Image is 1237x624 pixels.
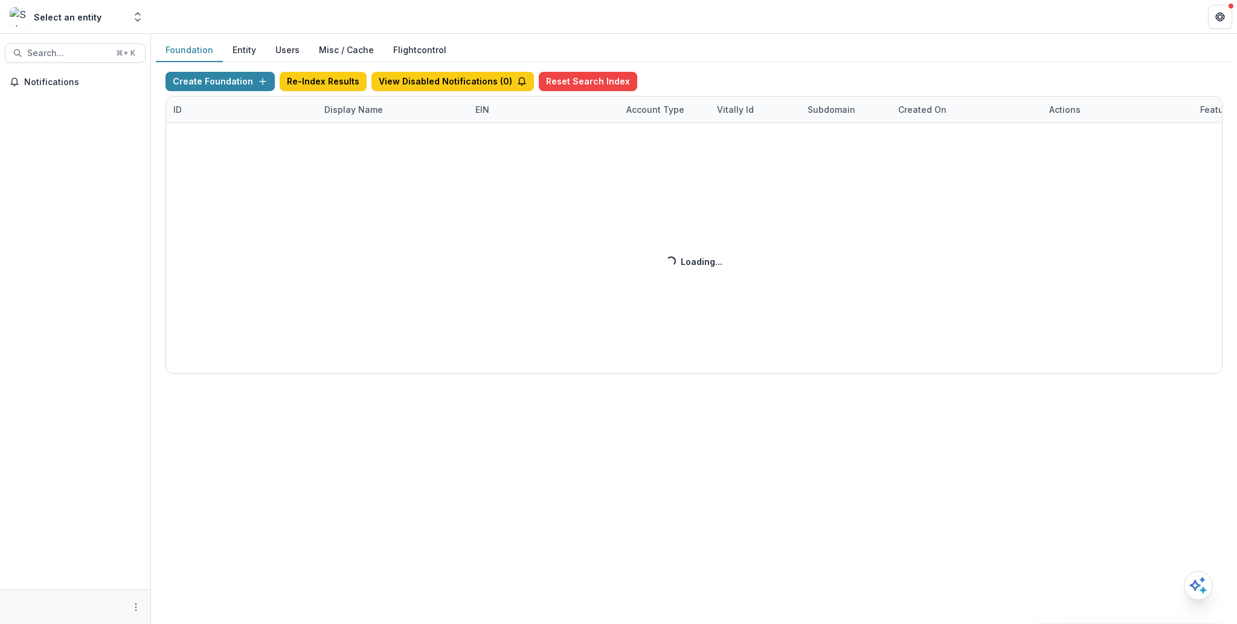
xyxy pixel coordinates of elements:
[309,39,384,62] button: Misc / Cache
[114,46,138,60] div: ⌘ + K
[393,43,446,56] a: Flightcontrol
[24,77,141,88] span: Notifications
[223,39,266,62] button: Entity
[27,48,109,59] span: Search...
[266,39,309,62] button: Users
[5,43,146,63] button: Search...
[129,600,143,614] button: More
[5,72,146,92] button: Notifications
[34,11,101,24] div: Select an entity
[10,7,29,27] img: Select an entity
[129,5,146,29] button: Open entity switcher
[156,39,223,62] button: Foundation
[1184,571,1213,600] button: Open AI Assistant
[1208,5,1232,29] button: Get Help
